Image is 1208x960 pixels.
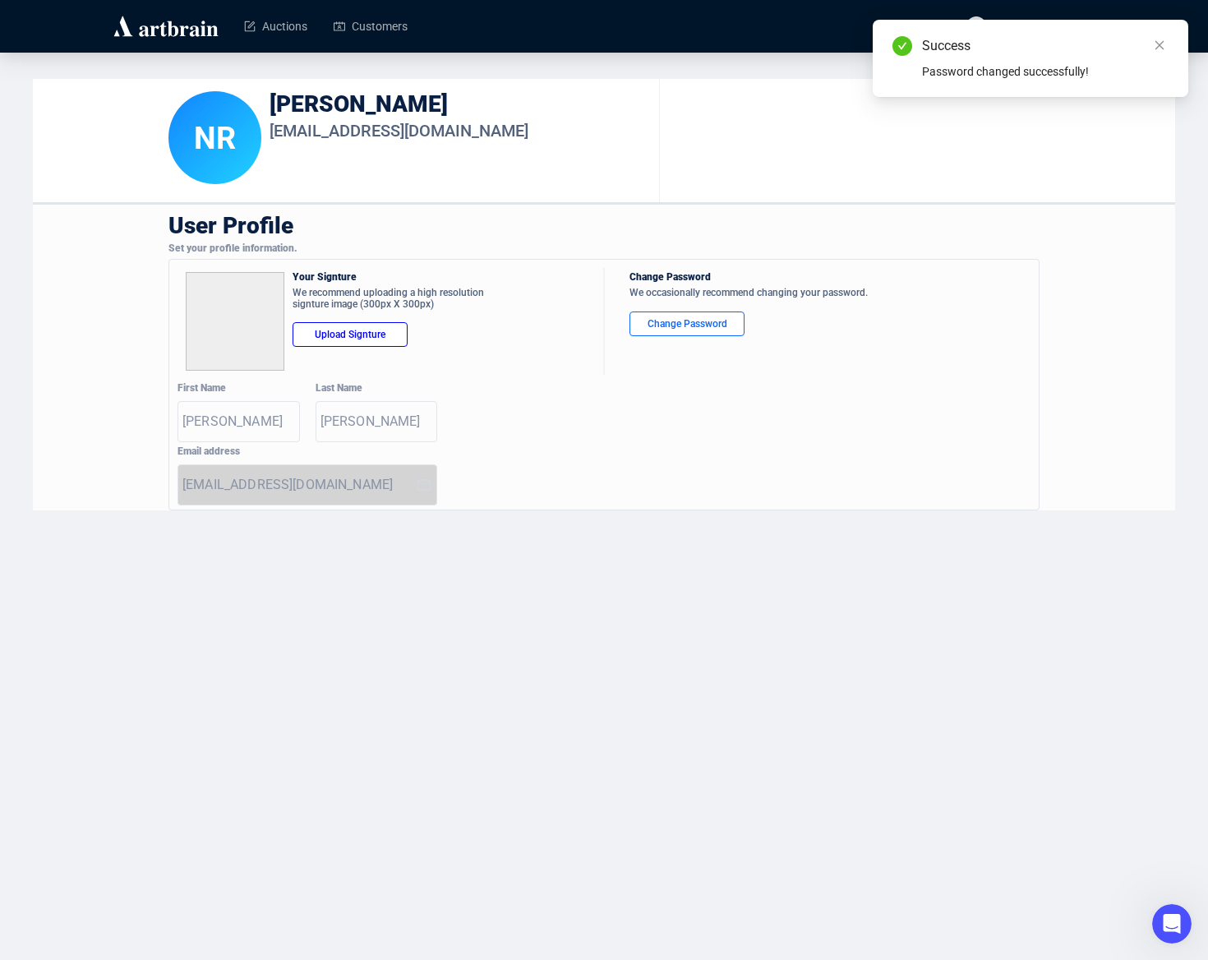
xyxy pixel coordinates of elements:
div: User Profile [168,205,1040,243]
div: Email address [178,446,436,462]
button: Change Password [629,312,745,336]
div: We recommend uploading a high resolution signture image (300px X 300px) [293,288,510,315]
a: Auctions [244,5,307,48]
div: Nikki Robinson [168,91,261,184]
input: Last Name [320,408,437,435]
div: Change Password [643,316,731,332]
div: Last Name [316,383,436,399]
div: Set your profile information. [168,243,1040,259]
div: Success [922,36,1169,56]
img: email.svg [416,477,432,493]
div: Password changed successfully! [922,62,1169,81]
div: Change Password [629,272,868,288]
div: Upload Signture [307,326,394,343]
div: First Name [178,383,298,399]
div: [PERSON_NAME] [270,91,528,122]
span: check-circle [892,36,912,56]
span: NR [970,18,983,34]
span: NR [194,120,236,156]
a: Close [1150,36,1169,54]
img: logo [111,13,221,39]
div: Your Signture [293,272,603,288]
div: We occasionally recommend changing your password. [629,288,868,303]
span: close [1154,39,1165,51]
input: First Name [182,408,299,435]
iframe: Intercom live chat [1152,904,1192,944]
a: Customers [334,5,408,48]
input: Your Email [182,472,416,498]
div: [EMAIL_ADDRESS][DOMAIN_NAME] [270,122,528,145]
button: Upload Signture [293,322,408,347]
